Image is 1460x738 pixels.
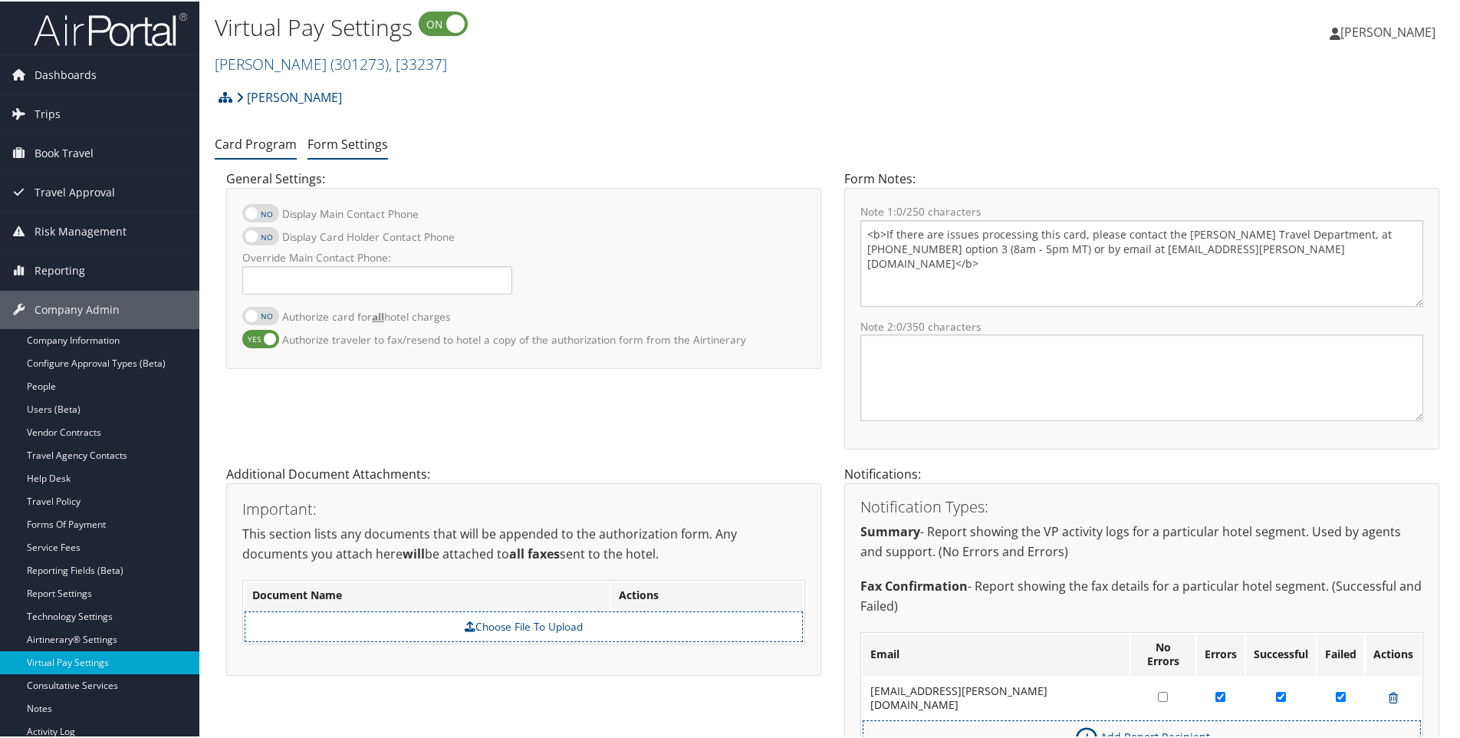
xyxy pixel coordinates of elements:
span: Dashboards [35,54,97,93]
p: This section lists any documents that will be appended to the authorization form. Any documents y... [242,523,805,562]
span: Risk Management [35,211,127,249]
th: Document Name [245,581,610,608]
span: [PERSON_NAME] [1340,22,1435,39]
a: Form Settings [307,134,388,151]
div: Additional Document Attachments: [215,463,833,690]
label: Display Card Holder Contact Phone [282,221,455,249]
span: , [ 33237 ] [389,52,447,73]
label: Display Main Contact Phone [282,198,419,226]
th: Email [863,633,1130,674]
strong: Fax Confirmation [860,576,968,593]
strong: will [403,544,425,561]
th: Failed [1317,633,1364,674]
a: Card Program [215,134,297,151]
label: Authorize card for hotel charges [282,301,450,329]
h1: Virtual Pay Settings [215,10,1039,42]
span: Reporting [35,250,85,288]
label: Authorize traveler to fax/resend to hotel a copy of the authorization form from the Airtinerary [282,324,746,352]
th: Actions [1366,633,1421,674]
span: 0 [896,318,903,332]
a: [PERSON_NAME] [215,52,447,73]
div: General Settings: [215,168,833,382]
div: Form Notes: [833,168,1451,463]
th: No Errors [1131,633,1195,674]
h3: Important: [242,500,805,516]
span: Trips [35,94,61,132]
p: - Report showing the fax details for a particular hotel segment. (Successful and Failed) [860,575,1423,614]
label: Note 2: /350 characters [860,318,1423,333]
strong: all faxes [509,544,560,561]
p: - Report showing the VP activity logs for a particular hotel segment. Used by agents and support.... [860,521,1423,560]
span: Company Admin [35,289,120,328]
td: [EMAIL_ADDRESS][PERSON_NAME][DOMAIN_NAME] [863,676,1130,717]
strong: all [372,308,384,322]
span: ( 301273 ) [330,52,389,73]
label: Note 1: /250 characters [860,203,1423,218]
img: airportal-logo.png [34,10,187,46]
textarea: <b>If there are issues processing this card, please contact the [PERSON_NAME] Travel Department, ... [860,219,1423,305]
th: Actions [611,581,803,608]
label: Choose File To Upload [253,618,794,633]
th: Successful [1246,633,1316,674]
strong: Summary [860,522,920,539]
th: Errors [1197,633,1245,674]
a: [PERSON_NAME] [236,81,342,111]
span: Book Travel [35,133,94,171]
span: 0 [896,203,903,217]
a: [PERSON_NAME] [1330,8,1451,54]
h3: Notification Types: [860,498,1423,513]
span: Travel Approval [35,172,115,210]
label: Override Main Contact Phone: [242,249,512,264]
